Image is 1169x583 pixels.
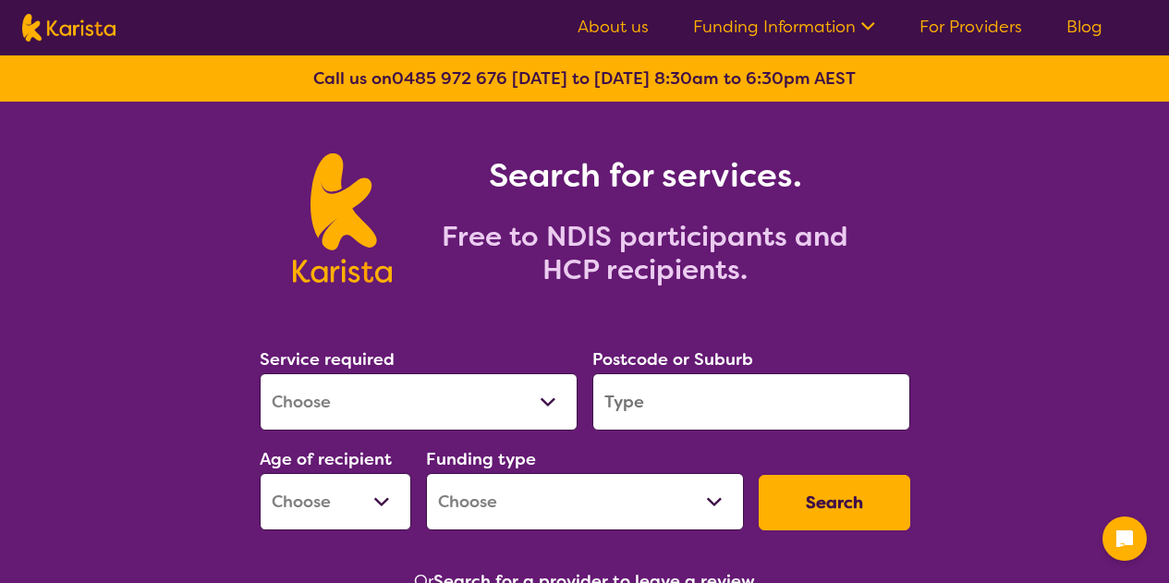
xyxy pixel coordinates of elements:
[592,373,910,431] input: Type
[260,348,395,370] label: Service required
[693,16,875,38] a: Funding Information
[313,67,856,90] b: Call us on [DATE] to [DATE] 8:30am to 6:30pm AEST
[919,16,1022,38] a: For Providers
[592,348,753,370] label: Postcode or Suburb
[1066,16,1102,38] a: Blog
[293,153,392,283] img: Karista logo
[759,475,910,530] button: Search
[414,153,876,198] h1: Search for services.
[426,448,536,470] label: Funding type
[260,448,392,470] label: Age of recipient
[414,220,876,286] h2: Free to NDIS participants and HCP recipients.
[22,14,116,42] img: Karista logo
[392,67,507,90] a: 0485 972 676
[578,16,649,38] a: About us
